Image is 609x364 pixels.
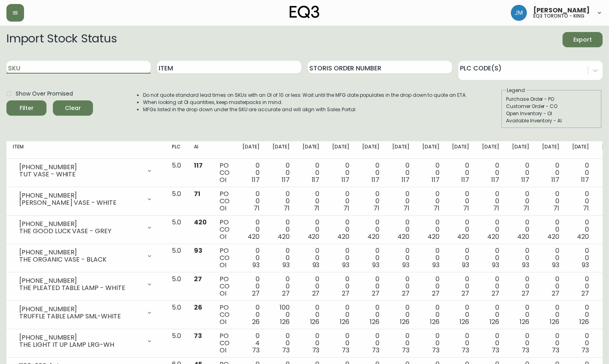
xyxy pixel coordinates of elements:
[282,175,290,184] span: 117
[522,260,529,270] span: 93
[220,304,230,326] div: PO CO
[551,175,559,184] span: 117
[272,332,290,354] div: 0 0
[462,346,469,355] span: 73
[452,332,469,354] div: 0 0
[547,232,559,241] span: 420
[13,332,159,350] div: [PHONE_NUMBER]THE LIGHT IT UP LAMP LRG-WH
[581,289,589,298] span: 27
[402,289,409,298] span: 27
[542,190,559,212] div: 0 0
[372,260,379,270] span: 93
[482,162,499,184] div: 0 0
[143,106,467,113] li: MFGs listed in the drop down under the SKU are accurate and will align with Sales Portal.
[397,232,409,241] span: 420
[332,276,349,297] div: 0 0
[19,192,141,199] div: [PHONE_NUMBER]
[422,276,440,297] div: 0 0
[372,289,379,298] span: 27
[342,260,349,270] span: 93
[296,141,326,159] th: [DATE]
[582,260,589,270] span: 93
[392,219,409,240] div: 0 0
[572,162,589,184] div: 0 0
[536,141,566,159] th: [DATE]
[572,247,589,269] div: 0 0
[512,332,529,354] div: 0 0
[290,6,319,18] img: logo
[506,110,597,117] div: Open Inventory - OI
[452,162,469,184] div: 0 0
[566,141,596,159] th: [DATE]
[19,334,141,341] div: [PHONE_NUMBER]
[506,117,597,124] div: Available Inventory - AI
[220,175,226,184] span: OI
[284,204,290,213] span: 71
[220,247,230,269] div: PO CO
[572,332,589,354] div: 0 0
[542,247,559,269] div: 0 0
[563,32,603,47] button: Export
[569,35,596,45] span: Export
[248,232,260,241] span: 420
[272,304,290,326] div: 100 0
[446,141,476,159] th: [DATE]
[252,289,260,298] span: 27
[194,189,200,198] span: 71
[452,304,469,326] div: 0 0
[332,162,349,184] div: 0 0
[362,247,379,269] div: 0 0
[362,162,379,184] div: 0 0
[482,304,499,326] div: 0 0
[19,249,141,256] div: [PHONE_NUMBER]
[332,304,349,326] div: 0 0
[533,7,590,14] span: [PERSON_NAME]
[392,190,409,212] div: 0 0
[143,92,467,99] li: Do not quote standard lead times on SKUs with an OI of 10 or less. Wait until the MFG date popula...
[462,260,469,270] span: 93
[272,219,290,240] div: 0 0
[242,219,260,240] div: 0 0
[220,204,226,213] span: OI
[422,162,440,184] div: 0 0
[312,175,320,184] span: 117
[252,175,260,184] span: 117
[482,219,499,240] div: 0 0
[6,141,165,159] th: Item
[401,175,409,184] span: 117
[487,232,499,241] span: 420
[517,232,529,241] span: 420
[19,341,141,348] div: THE LIGHT IT UP LAMP LRG-WH
[194,274,202,284] span: 27
[506,141,536,159] th: [DATE]
[13,304,159,322] div: [PHONE_NUMBER]TRUFFLE TABLE LAMP SML-WHITE
[362,219,379,240] div: 0 0
[572,304,589,326] div: 0 0
[19,277,141,284] div: [PHONE_NUMBER]
[13,219,159,236] div: [PHONE_NUMBER]THE GOOD LUCK VASE - GREY
[452,276,469,297] div: 0 0
[302,190,320,212] div: 0 0
[302,332,320,354] div: 0 0
[59,103,87,113] span: Clear
[492,289,499,298] span: 27
[165,272,188,301] td: 5.0
[343,204,349,213] span: 71
[572,276,589,297] div: 0 0
[312,289,320,298] span: 27
[53,100,93,116] button: Clear
[370,317,379,326] span: 126
[392,332,409,354] div: 0 0
[165,159,188,187] td: 5.0
[194,218,207,227] span: 420
[452,190,469,212] div: 0 0
[367,232,379,241] span: 420
[220,232,226,241] span: OI
[430,317,440,326] span: 126
[165,301,188,329] td: 5.0
[6,100,46,116] button: Filter
[577,232,589,241] span: 420
[493,204,499,213] span: 71
[506,103,597,110] div: Customer Order - CO
[521,175,529,184] span: 117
